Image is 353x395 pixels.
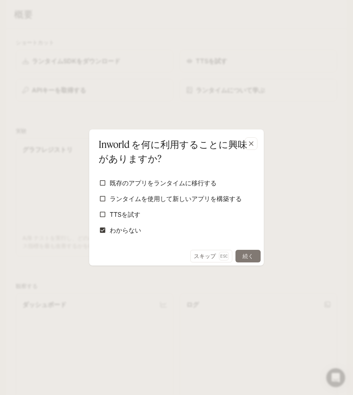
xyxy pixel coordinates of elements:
font: TTSを試す [110,210,140,218]
font: 続く [243,253,254,259]
button: 続く [235,250,261,262]
button: スキップESC [190,250,232,262]
font: 既存のアプリをランタイムに移行する [110,179,217,187]
font: ESC [220,253,228,259]
font: Inworld を何に利用することに興味がありますか? [99,138,247,164]
font: スキップ [194,253,216,259]
font: わからない [110,226,141,234]
font: ランタイムを使用して新しいアプリを構築する [110,195,242,203]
